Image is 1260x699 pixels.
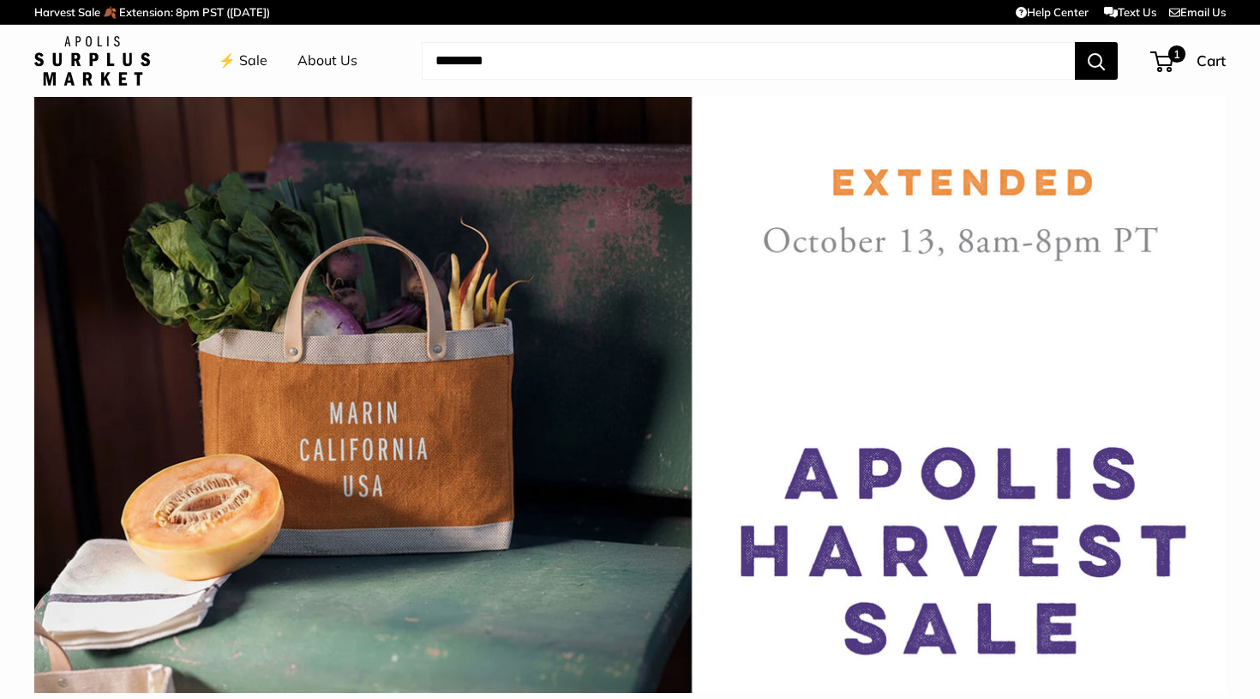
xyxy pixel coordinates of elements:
img: Apolis: Surplus Market [34,36,150,86]
a: Email Us [1169,5,1226,19]
button: Search [1075,42,1118,80]
span: 1 [1168,45,1185,63]
a: ⚡️ Sale [219,48,267,74]
a: About Us [297,48,357,74]
a: 1 Cart [1152,47,1226,75]
a: Text Us [1104,5,1156,19]
span: Cart [1197,51,1226,69]
a: Help Center [1016,5,1089,19]
input: Search... [422,42,1075,80]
